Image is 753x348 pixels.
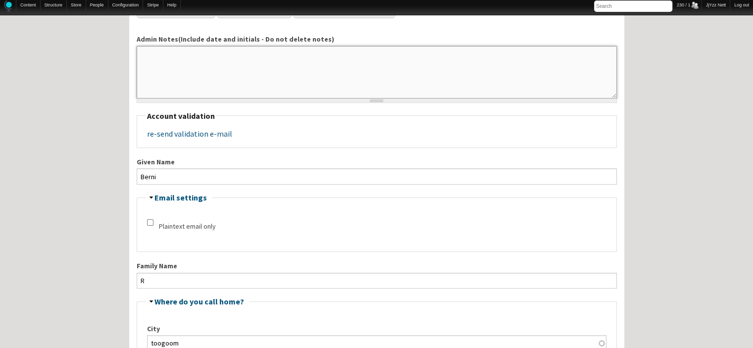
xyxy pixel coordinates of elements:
[137,34,617,45] label: Admin Notes(Include date and initials - Do not delete notes)
[159,221,216,232] label: Plaintext email only
[594,0,672,12] input: Search
[137,261,617,271] label: Family Name
[147,324,606,334] label: City
[147,111,215,121] span: Account validation
[154,297,244,306] a: Where do you call home?
[154,193,207,202] a: Email settings
[147,219,153,226] input: Check this option if you do not wish to receive email messages with graphics and styles.
[147,129,232,139] a: re-send validation e-mail
[137,157,617,167] label: Given Name
[4,0,12,12] img: Home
